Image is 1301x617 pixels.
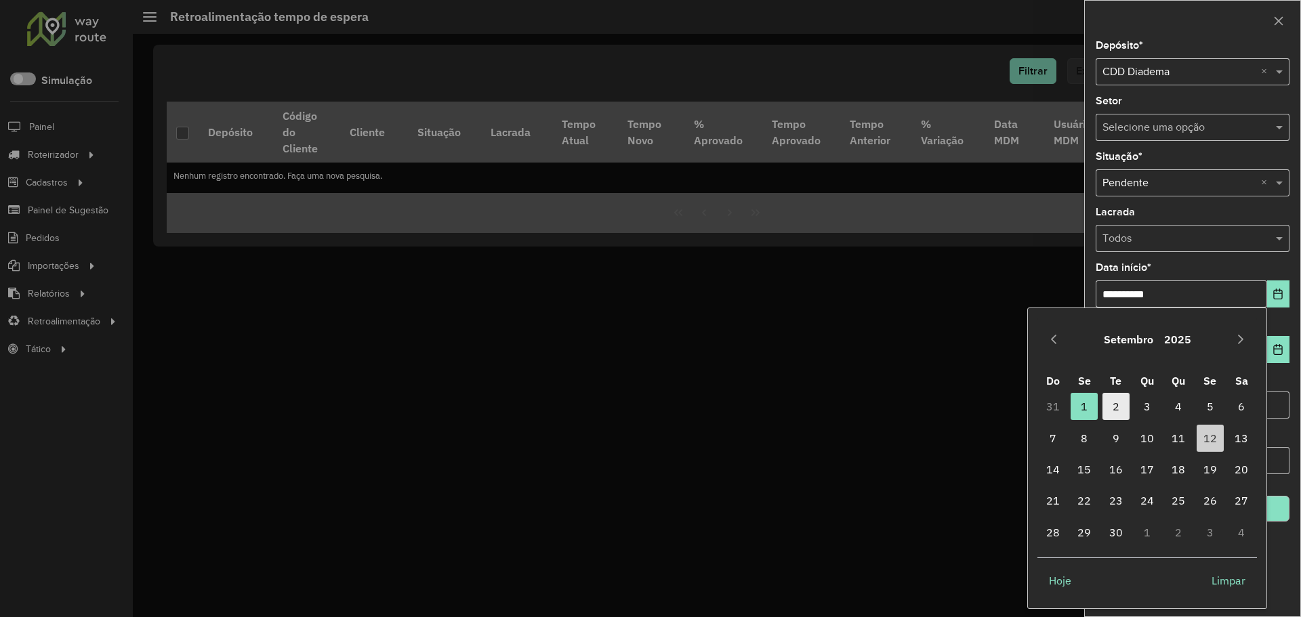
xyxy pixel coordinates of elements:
span: 9 [1102,425,1130,452]
td: 4 [1226,517,1257,548]
span: 24 [1134,487,1161,514]
td: 28 [1037,517,1069,548]
span: 13 [1228,425,1255,452]
td: 1 [1132,517,1163,548]
span: 23 [1102,487,1130,514]
span: Hoje [1049,572,1071,589]
label: Data início [1096,259,1151,276]
span: 28 [1039,519,1067,546]
td: 29 [1069,517,1100,548]
label: Depósito [1096,37,1143,54]
span: 19 [1197,456,1224,483]
span: 22 [1071,487,1098,514]
button: Choose Date [1267,336,1289,363]
span: Qu [1172,374,1185,387]
span: 14 [1039,456,1067,483]
span: 8 [1071,425,1098,452]
button: Choose Year [1159,323,1197,356]
span: Sa [1235,374,1248,387]
span: 15 [1071,456,1098,483]
td: 3 [1195,517,1226,548]
span: 10 [1134,425,1161,452]
td: 23 [1100,485,1131,516]
td: 31 [1037,391,1069,422]
td: 27 [1226,485,1257,516]
span: 16 [1102,456,1130,483]
td: 2 [1163,517,1194,548]
span: 2 [1102,393,1130,420]
td: 4 [1163,391,1194,422]
span: 30 [1102,519,1130,546]
td: 2 [1100,391,1131,422]
span: 29 [1071,519,1098,546]
span: 12 [1197,425,1224,452]
span: Te [1110,374,1121,387]
button: Choose Date [1267,280,1289,307]
span: Clear all [1261,175,1273,191]
td: 22 [1069,485,1100,516]
td: 30 [1100,517,1131,548]
span: Qu [1140,374,1154,387]
span: 17 [1134,456,1161,483]
span: 25 [1165,487,1192,514]
td: 13 [1226,423,1257,454]
td: 26 [1195,485,1226,516]
button: Previous Month [1043,328,1065,350]
td: 25 [1163,485,1194,516]
span: 4 [1165,393,1192,420]
span: 6 [1228,393,1255,420]
td: 1 [1069,391,1100,422]
span: 3 [1134,393,1161,420]
span: Limpar [1212,572,1245,589]
span: 26 [1197,487,1224,514]
td: 21 [1037,485,1069,516]
span: 21 [1039,487,1067,514]
label: Lacrada [1096,204,1135,220]
td: 9 [1100,423,1131,454]
span: 7 [1039,425,1067,452]
span: 20 [1228,456,1255,483]
button: Next Month [1230,328,1252,350]
label: Situação [1096,148,1142,165]
span: Se [1078,374,1091,387]
td: 17 [1132,454,1163,485]
td: 7 [1037,423,1069,454]
span: Do [1046,374,1060,387]
td: 19 [1195,454,1226,485]
td: 20 [1226,454,1257,485]
td: 5 [1195,391,1226,422]
span: 27 [1228,487,1255,514]
td: 16 [1100,454,1131,485]
button: Limpar [1200,567,1257,594]
td: 18 [1163,454,1194,485]
div: Choose Date [1027,307,1267,608]
label: Setor [1096,93,1122,109]
span: 18 [1165,456,1192,483]
button: Choose Month [1098,323,1159,356]
td: 6 [1226,391,1257,422]
td: 11 [1163,423,1194,454]
td: 8 [1069,423,1100,454]
button: Hoje [1037,567,1083,594]
span: 1 [1071,393,1098,420]
td: 15 [1069,454,1100,485]
td: 3 [1132,391,1163,422]
td: 10 [1132,423,1163,454]
td: 12 [1195,423,1226,454]
span: 5 [1197,393,1224,420]
span: 11 [1165,425,1192,452]
span: Se [1203,374,1216,387]
td: 24 [1132,485,1163,516]
td: 14 [1037,454,1069,485]
span: Clear all [1261,64,1273,80]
